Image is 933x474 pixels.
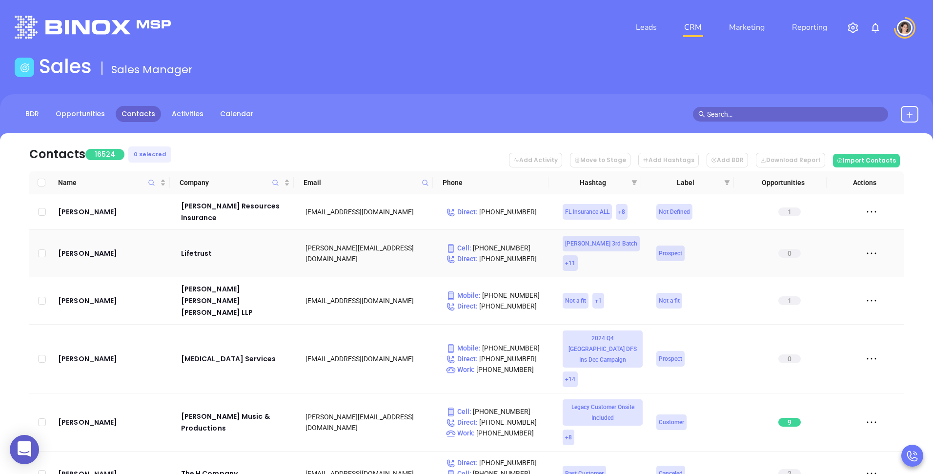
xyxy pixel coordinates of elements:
[58,416,167,428] a: [PERSON_NAME]
[632,18,661,37] a: Leads
[54,171,170,194] th: Name
[707,109,883,120] input: Search…
[446,353,549,364] p: [PHONE_NUMBER]
[305,353,432,364] div: [EMAIL_ADDRESS][DOMAIN_NAME]
[181,200,292,224] a: [PERSON_NAME] Resources Insurance
[446,291,481,299] span: Mobile :
[446,408,471,415] span: Cell :
[446,355,478,363] span: Direct :
[29,145,85,163] div: Contacts
[870,22,881,34] img: iconNotification
[778,354,801,363] span: 0
[651,177,720,188] span: Label
[446,366,475,373] span: Work :
[58,353,167,365] a: [PERSON_NAME]
[128,146,171,163] div: 0 Selected
[181,353,292,365] a: [MEDICAL_DATA] Services
[446,428,549,438] p: [PHONE_NUMBER]
[305,295,432,306] div: [EMAIL_ADDRESS][DOMAIN_NAME]
[833,154,900,167] button: Import Contacts
[725,18,769,37] a: Marketing
[565,258,575,268] span: + 11
[446,343,549,353] p: [PHONE_NUMBER]
[659,295,680,306] span: Not a fit
[446,364,549,375] p: [PHONE_NUMBER]
[659,417,684,428] span: Customer
[827,171,896,194] th: Actions
[722,175,732,190] span: filter
[116,106,161,122] a: Contacts
[446,301,549,311] p: [PHONE_NUMBER]
[446,206,549,217] p: [PHONE_NUMBER]
[304,177,418,188] span: Email
[778,207,801,216] span: 1
[631,180,637,185] span: filter
[181,247,292,259] a: Lifetrust
[565,374,575,385] span: + 14
[180,177,282,188] span: Company
[618,206,625,217] span: + 8
[565,238,637,249] span: [PERSON_NAME] 3rd Batch
[446,244,471,252] span: Cell :
[58,295,167,307] a: [PERSON_NAME]
[305,412,432,433] div: [PERSON_NAME][EMAIL_ADDRESS][DOMAIN_NAME]
[85,149,124,160] span: 16524
[39,55,92,78] h1: Sales
[698,111,705,118] span: search
[111,62,193,77] span: Sales Manager
[305,243,432,264] div: [PERSON_NAME][EMAIL_ADDRESS][DOMAIN_NAME]
[446,255,478,263] span: Direct :
[58,247,167,259] a: [PERSON_NAME]
[58,206,167,218] a: [PERSON_NAME]
[446,344,481,352] span: Mobile :
[446,459,478,467] span: Direct :
[15,16,171,39] img: logo
[897,20,913,36] img: user
[565,206,609,217] span: FL Insurance ALL
[446,417,549,428] p: [PHONE_NUMBER]
[565,333,640,365] span: 2024 Q4 [GEOGRAPHIC_DATA] DFS Ins Dec Campaign
[446,418,478,426] span: Direct :
[659,353,682,364] span: Prospect
[446,253,549,264] p: [PHONE_NUMBER]
[446,290,549,301] p: [PHONE_NUMBER]
[50,106,111,122] a: Opportunities
[446,457,549,468] p: [PHONE_NUMBER]
[58,177,159,188] span: Name
[558,177,628,188] span: Hashtag
[446,302,478,310] span: Direct :
[778,418,801,427] span: 9
[734,171,827,194] th: Opportunities
[565,402,640,423] span: Legacy Customer Onsite Included
[20,106,45,122] a: BDR
[446,208,478,216] span: Direct :
[680,18,706,37] a: CRM
[305,206,432,217] div: [EMAIL_ADDRESS][DOMAIN_NAME]
[788,18,831,37] a: Reporting
[847,22,859,34] img: iconSetting
[214,106,260,122] a: Calendar
[659,248,682,259] span: Prospect
[181,411,292,434] a: [PERSON_NAME] Music & Productions
[166,106,209,122] a: Activities
[659,206,690,217] span: Not Defined
[565,432,572,443] span: + 8
[724,180,730,185] span: filter
[446,429,475,437] span: Work :
[778,249,801,258] span: 0
[565,295,586,306] span: Not a fit
[446,406,549,417] p: [PHONE_NUMBER]
[778,296,801,305] span: 1
[170,171,293,194] th: Company
[181,283,292,318] a: [PERSON_NAME] [PERSON_NAME] [PERSON_NAME] LLP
